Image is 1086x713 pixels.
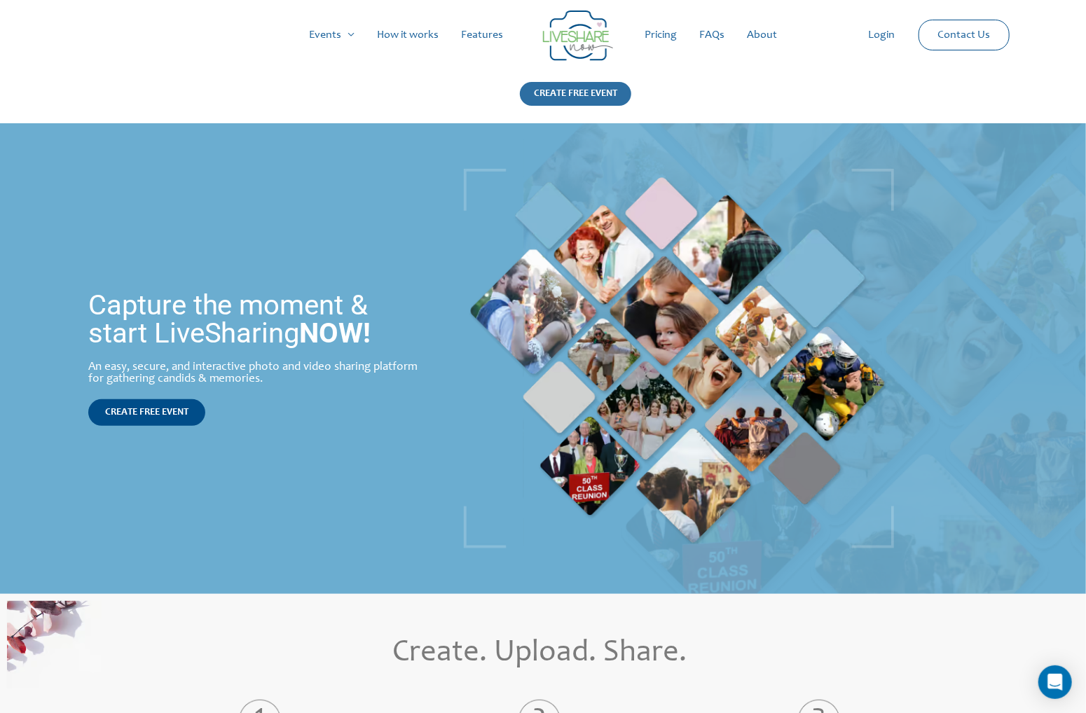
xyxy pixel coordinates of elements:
a: Features [450,13,514,57]
div: Open Intercom Messenger [1038,665,1072,699]
img: Group 14 | Live Photo Slideshow for Events | Create Free Events Album for Any Occasion [543,11,613,61]
a: Events [298,13,366,57]
a: About [736,13,788,57]
div: An easy, secure, and interactive photo and video sharing platform for gathering candids & memories. [88,361,432,385]
span: CREATE FREE EVENT [105,408,188,417]
div: CREATE FREE EVENT [520,82,631,106]
a: How it works [366,13,450,57]
h1: Capture the moment & start LiveSharing [88,291,432,347]
img: LiveShare Moment | Live Photo Slideshow for Events | Create Free Events Album for Any Occasion [464,169,894,548]
a: CREATE FREE EVENT [88,399,205,426]
nav: Site Navigation [25,13,1061,57]
img: home_create_updload_share_bg | Live Photo Slideshow for Events | Create Free Events Album for Any... [7,601,102,688]
a: Contact Us [927,20,1002,50]
a: CREATE FREE EVENT [520,82,631,123]
span: Create. Upload. Share. [392,638,687,669]
a: Pricing [633,13,688,57]
strong: NOW! [300,317,371,349]
a: FAQs [688,13,736,57]
a: Login [857,13,906,57]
